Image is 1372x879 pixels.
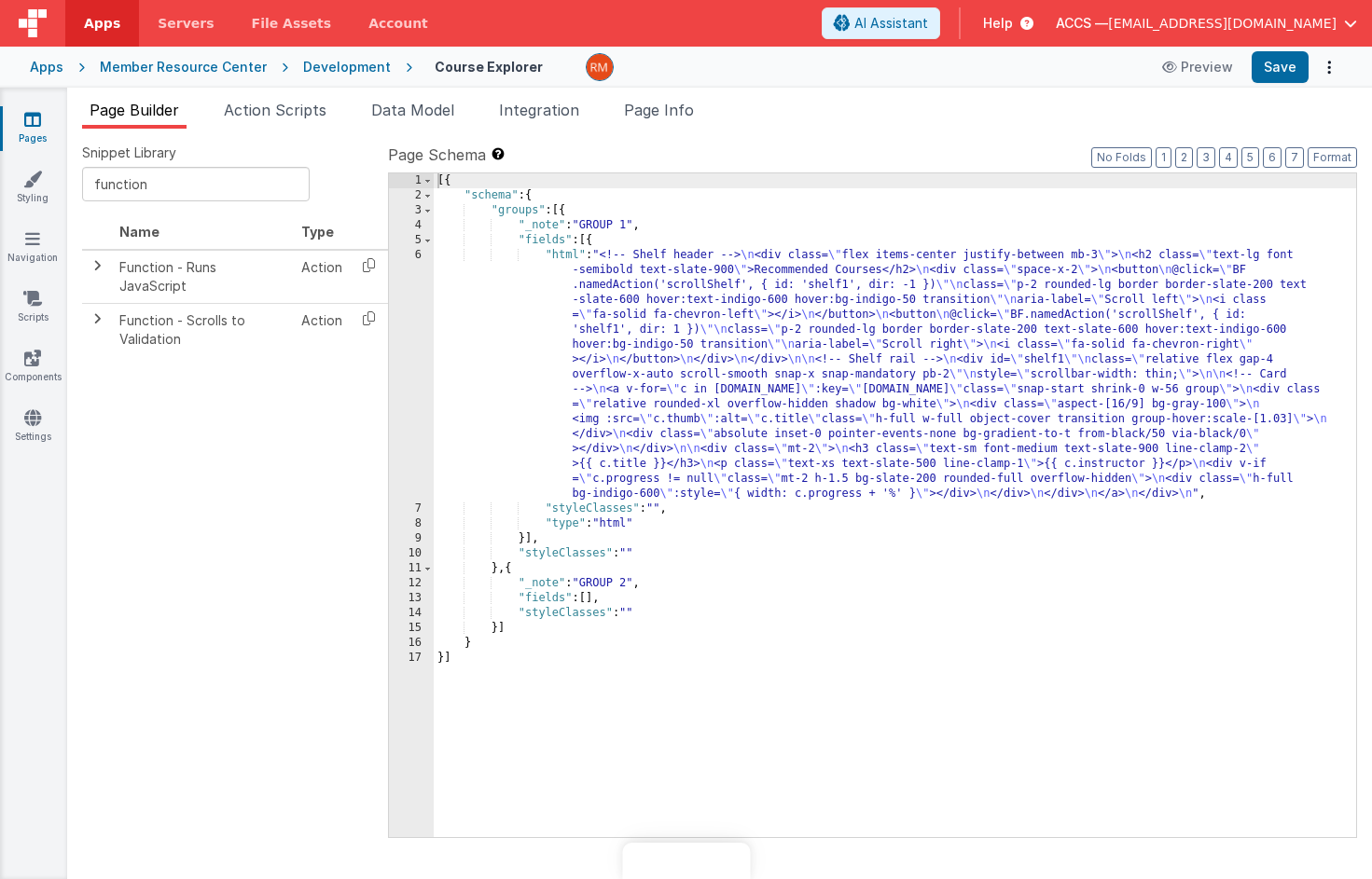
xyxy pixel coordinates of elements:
[82,167,310,201] input: Search Snippets ...
[1308,147,1357,168] button: Format
[389,561,434,576] div: 11
[301,224,334,240] span: Type
[1151,52,1244,82] button: Preview
[30,58,63,76] div: Apps
[389,188,434,203] div: 2
[1091,147,1152,168] button: No Folds
[119,224,159,240] span: Name
[983,14,1013,33] span: Help
[252,14,332,33] span: File Assets
[82,144,176,162] span: Snippet Library
[1156,147,1171,168] button: 1
[1316,54,1342,80] button: Options
[294,250,350,303] td: Action
[388,144,486,166] span: Page Schema
[112,303,294,355] td: Function - Scrolls to Validation
[100,58,267,76] div: Member Resource Center
[389,621,434,636] div: 15
[389,218,434,233] div: 4
[389,233,434,248] div: 5
[389,501,434,516] div: 7
[389,606,434,621] div: 14
[1241,147,1259,168] button: 5
[90,101,179,119] span: Page Builder
[1219,147,1238,168] button: 4
[224,101,326,119] span: Action Scripts
[1285,147,1304,168] button: 7
[499,101,579,119] span: Integration
[158,14,214,33] span: Servers
[389,546,434,561] div: 10
[389,651,434,666] div: 17
[389,576,434,591] div: 12
[1263,147,1282,168] button: 6
[1056,14,1108,33] span: ACCS —
[624,101,694,119] span: Page Info
[1197,147,1215,168] button: 3
[822,7,940,39] button: AI Assistant
[1252,51,1309,83] button: Save
[371,101,454,119] span: Data Model
[1175,147,1193,168] button: 2
[389,203,434,218] div: 3
[112,250,294,303] td: Function - Runs JavaScript
[587,54,613,80] img: 1e10b08f9103151d1000344c2f9be56b
[389,248,434,501] div: 6
[389,591,434,606] div: 13
[303,58,391,76] div: Development
[389,636,434,651] div: 16
[389,516,434,531] div: 8
[84,14,120,33] span: Apps
[294,303,350,355] td: Action
[1056,14,1357,33] button: ACCS — [EMAIL_ADDRESS][DOMAIN_NAME]
[854,14,928,33] span: AI Assistant
[389,531,434,546] div: 9
[435,60,543,74] h4: Course Explorer
[389,173,434,188] div: 1
[1108,14,1337,33] span: [EMAIL_ADDRESS][DOMAIN_NAME]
